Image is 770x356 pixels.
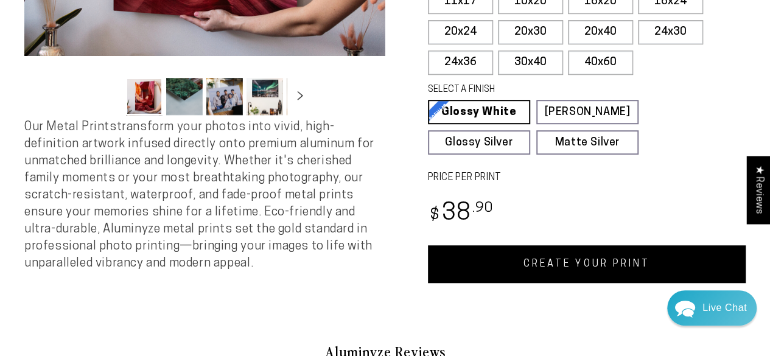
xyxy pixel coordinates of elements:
bdi: 38 [428,202,494,226]
a: Glossy Silver [428,130,530,155]
a: Matte Silver [536,130,639,155]
button: Load image 3 in gallery view [206,78,243,115]
button: Load image 4 in gallery view [247,78,283,115]
button: Load image 1 in gallery view [126,78,163,115]
label: PRICE PER PRINT [428,171,746,185]
div: Contact Us Directly [702,290,747,326]
sup: .90 [472,201,494,215]
div: Chat widget toggle [667,290,757,326]
span: $ [430,208,440,224]
button: Slide left [96,83,122,110]
span: Our Metal Prints transform your photos into vivid, high-definition artwork infused directly onto ... [24,121,374,270]
a: [PERSON_NAME] [536,100,639,124]
button: Slide right [287,83,313,110]
label: 20x40 [568,20,633,44]
div: Click to open Judge.me floating reviews tab [747,156,770,223]
label: 20x24 [428,20,493,44]
label: 24x36 [428,51,493,75]
label: 24x30 [638,20,703,44]
legend: SELECT A FINISH [428,83,614,97]
label: 30x40 [498,51,563,75]
button: Load image 2 in gallery view [166,78,203,115]
label: 40x60 [568,51,633,75]
a: CREATE YOUR PRINT [428,245,746,283]
label: 20x30 [498,20,563,44]
a: Glossy White [428,100,530,124]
